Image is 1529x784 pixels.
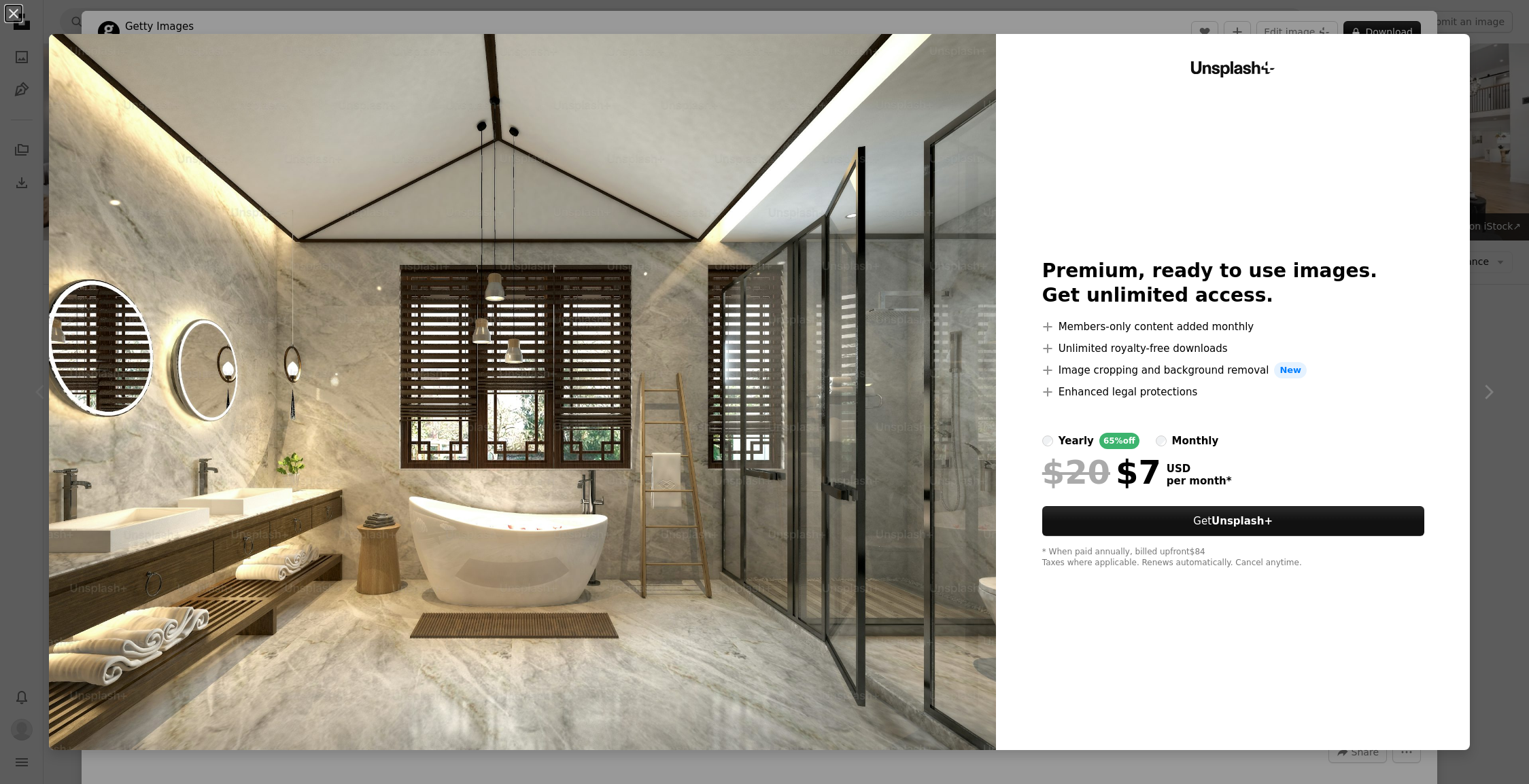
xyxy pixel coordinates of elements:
h2: Premium, ready to use images. Get unlimited access. [1042,259,1424,308]
div: * When paid annually, billed upfront $84 Taxes where applicable. Renews automatically. Cancel any... [1042,547,1424,569]
a: GetUnsplash+ [1042,506,1424,536]
span: New [1274,362,1307,378]
div: yearly [1059,433,1094,449]
span: per month * [1167,475,1232,487]
strong: Unsplash+ [1212,515,1273,527]
li: Enhanced legal protections [1042,384,1424,400]
input: monthly [1156,435,1167,446]
input: yearly65%off [1042,435,1053,446]
li: Members-only content added monthly [1042,319,1424,335]
span: USD [1167,463,1232,475]
li: Unlimited royalty-free downloads [1042,340,1424,357]
li: Image cropping and background removal [1042,362,1424,378]
div: monthly [1172,433,1219,449]
div: 65% off [1099,433,1139,449]
div: $7 [1042,455,1161,490]
span: $20 [1042,455,1110,490]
